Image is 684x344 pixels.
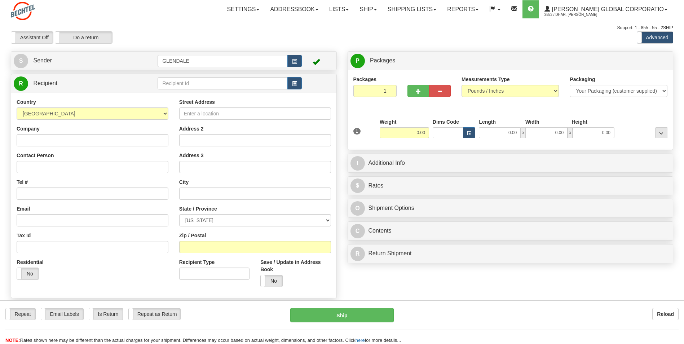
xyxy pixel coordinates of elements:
img: logo2553.jpg [11,2,35,20]
button: Ship [290,308,393,322]
label: Street Address [179,98,215,106]
input: Recipient Id [158,77,287,89]
span: x [568,127,573,138]
a: IAdditional Info [350,156,671,171]
iframe: chat widget [667,135,683,209]
label: Packages [353,76,377,83]
span: O [350,201,365,216]
a: $Rates [350,178,671,193]
span: 2553 / Dhar, [PERSON_NAME] [544,11,599,18]
input: Enter a location [179,107,331,120]
label: Width [525,118,539,125]
span: x [521,127,526,138]
label: Advanced [637,32,673,43]
label: Packaging [570,76,595,83]
label: Country [17,98,36,106]
label: Dims Code [433,118,459,125]
a: RReturn Shipment [350,246,671,261]
label: City [179,178,189,186]
label: No [17,268,39,279]
label: Company [17,125,40,132]
label: Save / Update in Address Book [260,259,331,273]
label: Measurements Type [462,76,510,83]
label: Contact Person [17,152,54,159]
span: [PERSON_NAME] Global Corporatio [550,6,664,12]
span: R [14,76,28,91]
a: CContents [350,224,671,238]
label: Tax Id [17,232,31,239]
div: ... [655,127,667,138]
span: NOTE: [5,338,20,343]
label: Do a return [55,32,112,43]
span: $ [350,178,365,193]
label: No [261,275,282,287]
label: Recipient Type [179,259,215,266]
div: Support: 1 - 855 - 55 - 2SHIP [11,25,673,31]
label: Address 3 [179,152,204,159]
a: R Recipient [14,76,142,91]
label: Repeat [6,308,35,320]
span: I [350,156,365,171]
a: OShipment Options [350,201,671,216]
b: Reload [657,311,674,317]
label: Email Labels [41,308,83,320]
a: Lists [324,0,354,18]
a: Ship [354,0,382,18]
label: Repeat as Return [129,308,180,320]
a: P Packages [350,53,671,68]
label: Address 2 [179,125,204,132]
a: Reports [442,0,484,18]
a: here [356,338,365,343]
label: Tel # [17,178,28,186]
label: Zip / Postal [179,232,206,239]
label: Assistant Off [11,32,53,43]
a: Addressbook [265,0,324,18]
a: [PERSON_NAME] Global Corporatio 2553 / Dhar, [PERSON_NAME] [539,0,673,18]
span: R [350,247,365,261]
span: S [14,54,28,68]
span: C [350,224,365,238]
button: Reload [652,308,679,320]
a: Shipping lists [382,0,442,18]
span: 1 [353,128,361,134]
span: Sender [33,57,52,63]
label: Is Return [89,308,123,320]
input: Sender Id [158,55,287,67]
label: Length [479,118,496,125]
label: Weight [380,118,396,125]
label: State / Province [179,205,217,212]
label: Email [17,205,30,212]
span: Packages [370,57,395,63]
span: Recipient [33,80,57,86]
label: Residential [17,259,44,266]
span: P [350,54,365,68]
a: S Sender [14,53,158,68]
a: Settings [221,0,265,18]
label: Height [572,118,587,125]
